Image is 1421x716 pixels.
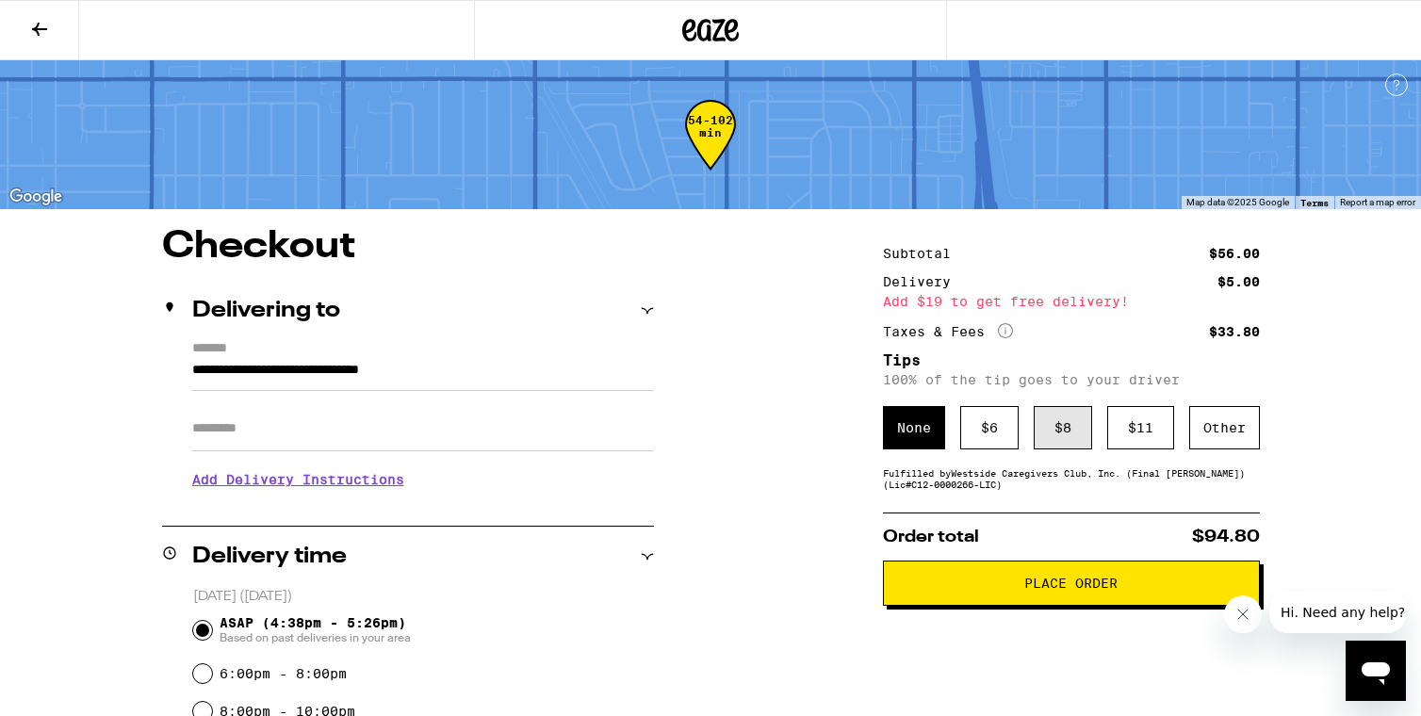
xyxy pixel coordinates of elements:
div: $ 8 [1034,406,1092,449]
div: Add $19 to get free delivery! [883,295,1260,308]
div: $33.80 [1209,325,1260,338]
p: 100% of the tip goes to your driver [883,372,1260,387]
p: We'll contact you at [PHONE_NUMBER] when we arrive [192,501,654,516]
h1: Checkout [162,228,654,266]
span: Order total [883,529,979,545]
button: Place Order [883,561,1260,606]
div: Taxes & Fees [883,323,1013,340]
img: Google [5,185,67,209]
iframe: Button to launch messaging window [1346,641,1406,701]
div: Fulfilled by Westside Caregivers Club, Inc. (Final [PERSON_NAME]) (Lic# C12-0000266-LIC ) [883,467,1260,490]
a: Terms [1300,197,1329,208]
h5: Tips [883,353,1260,368]
h2: Delivery time [192,545,347,568]
div: Subtotal [883,247,964,260]
div: $5.00 [1217,275,1260,288]
div: None [883,406,945,449]
label: 6:00pm - 8:00pm [220,666,347,681]
div: 54-102 min [685,114,736,185]
h2: Delivering to [192,300,340,322]
span: Based on past deliveries in your area [220,630,411,645]
div: $ 6 [960,406,1019,449]
iframe: Message from company [1269,592,1406,633]
a: Report a map error [1340,197,1415,207]
div: $56.00 [1209,247,1260,260]
span: ASAP (4:38pm - 5:26pm) [220,615,411,645]
p: [DATE] ([DATE]) [193,588,654,606]
div: Other [1189,406,1260,449]
span: $94.80 [1192,529,1260,545]
h3: Add Delivery Instructions [192,458,654,501]
div: Delivery [883,275,964,288]
a: Open this area in Google Maps (opens a new window) [5,185,67,209]
span: Map data ©2025 Google [1186,197,1289,207]
div: $ 11 [1107,406,1174,449]
span: Place Order [1024,577,1118,590]
iframe: Close message [1224,595,1262,633]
